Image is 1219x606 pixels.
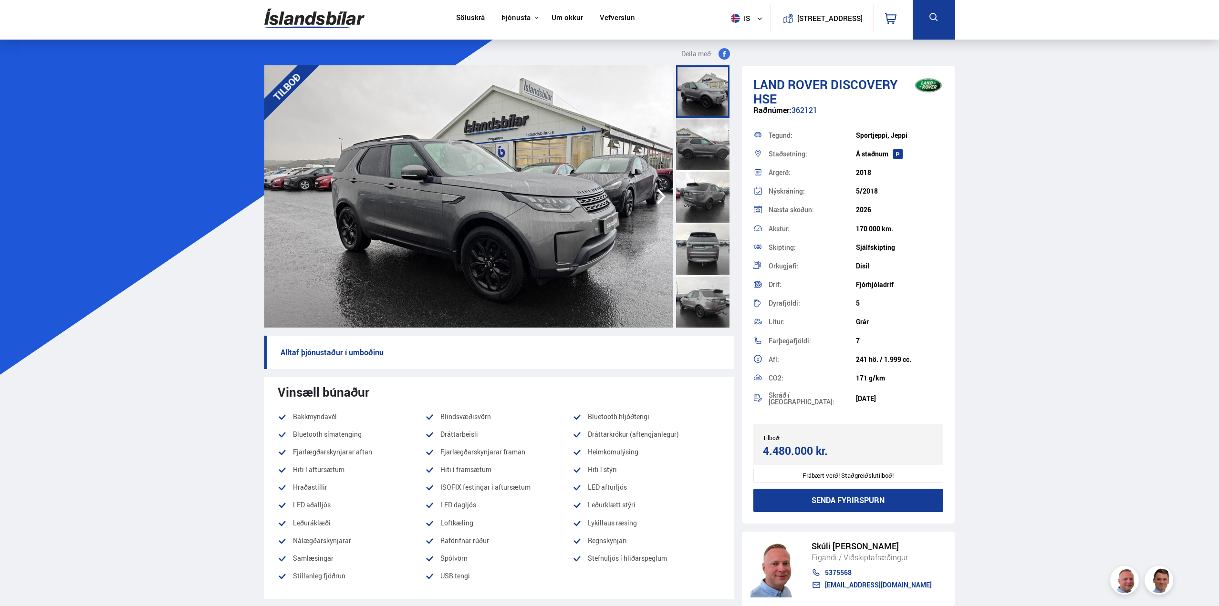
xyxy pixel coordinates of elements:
li: Leðuráklæði [278,517,425,529]
div: 7 [856,337,943,345]
li: Dráttarkrókur (aftengjanlegur) [573,429,720,440]
div: Fjórhjóladrif [856,281,943,288]
div: Árgerð: [769,169,856,176]
div: Frábært verð! Staðgreiðslutilboð! [753,469,944,483]
span: Deila með: [681,48,713,60]
div: 5/2018 [856,187,943,195]
li: Blindsvæðisvörn [425,411,573,422]
span: is [727,14,751,23]
a: [STREET_ADDRESS] [775,5,868,32]
div: Vinsæll búnaður [278,385,720,399]
div: Staðsetning: [769,151,856,157]
div: Grár [856,318,943,326]
div: 2018 [856,169,943,176]
li: Loftkæling [425,517,573,529]
div: TILBOÐ [251,51,323,123]
button: Deila með: [677,48,734,60]
button: Senda fyrirspurn [753,489,944,512]
button: Opna LiveChat spjallviðmót [8,4,36,32]
div: Drif: [769,281,856,288]
li: Hraðastillir [278,482,425,493]
div: Eigandi / Viðskiptafræðingur [812,551,932,564]
li: Samlæsingar [278,553,425,564]
div: Litur: [769,318,856,325]
a: Vefverslun [600,13,635,23]
div: Afl: [769,356,856,363]
img: siFngHWaQ9KaOqBr.png [1112,567,1140,596]
div: Skráð í [GEOGRAPHIC_DATA]: [769,392,856,405]
p: Alltaf þjónustaður í umboðinu [264,336,734,369]
a: Söluskrá [456,13,485,23]
img: brand logo [909,71,948,100]
span: Land Rover [753,76,828,93]
li: Bluetooth símatenging [278,429,425,440]
span: Raðnúmer: [753,105,792,115]
a: 5375568 [812,569,932,576]
li: Bakkmyndavél [278,411,425,422]
div: Dísil [856,262,943,270]
div: 241 hö. / 1.999 cc. [856,356,943,363]
li: Stefnuljós í hliðarspeglum [573,553,720,564]
div: Akstur: [769,226,856,232]
li: LED dagljós [425,499,573,511]
li: ISOFIX festingar í aftursætum [425,482,573,493]
div: Skúli [PERSON_NAME] [812,541,932,551]
div: Sportjeppi, Jeppi [856,132,943,139]
li: USB tengi [425,570,573,588]
li: Regnskynjari [573,535,720,546]
div: 2026 [856,206,943,214]
div: 362121 [753,106,944,124]
button: [STREET_ADDRESS] [801,14,859,22]
div: Tilboð: [763,434,848,441]
img: G0Ugv5HjCgRt.svg [264,3,365,34]
img: FbJEzSuNWCJXmdc-.webp [1146,567,1175,596]
li: Dráttarbeisli [425,429,573,440]
div: CO2: [769,375,856,381]
button: is [727,4,770,32]
li: Hiti í framsætum [425,464,573,475]
div: Sjálfskipting [856,244,943,251]
li: Heimkomulýsing [573,446,720,458]
li: Stillanleg fjöðrun [278,570,425,582]
li: Fjarlægðarskynjarar aftan [278,446,425,458]
li: LED aðalljós [278,499,425,511]
li: Spólvörn [425,553,573,564]
img: 3653831.jpeg [673,65,1082,328]
div: Tegund: [769,132,856,139]
div: 4.480.000 kr. [763,444,845,457]
a: Um okkur [552,13,583,23]
div: Næsta skoðun: [769,206,856,213]
div: Nýskráning: [769,188,856,195]
button: Þjónusta [501,13,531,22]
li: Leðurklætt stýri [573,499,720,511]
li: Rafdrifnar rúður [425,535,573,546]
div: 170 000 km. [856,225,943,233]
li: Lykillaus ræsing [573,517,720,529]
li: Hiti í aftursætum [278,464,425,475]
span: Discovery HSE [753,76,897,107]
img: svg+xml;base64,PHN2ZyB4bWxucz0iaHR0cDovL3d3dy53My5vcmcvMjAwMC9zdmciIHdpZHRoPSI1MTIiIGhlaWdodD0iNT... [731,14,740,23]
div: 171 g/km [856,374,943,382]
div: Farþegafjöldi: [769,338,856,344]
img: siFngHWaQ9KaOqBr.png [750,540,802,597]
div: Skipting: [769,244,856,251]
div: Orkugjafi: [769,263,856,269]
li: Nálægðarskynjarar [278,535,425,546]
li: LED afturljós [573,482,720,493]
a: [EMAIL_ADDRESS][DOMAIN_NAME] [812,581,932,589]
div: Á staðnum [856,150,943,158]
li: Bluetooth hljóðtengi [573,411,720,422]
div: 5 [856,299,943,307]
div: Dyrafjöldi: [769,300,856,307]
li: Fjarlægðarskynjarar framan [425,446,573,458]
img: 3653828.jpeg [264,65,673,328]
li: Hiti í stýri [573,464,720,475]
div: [DATE] [856,395,943,402]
